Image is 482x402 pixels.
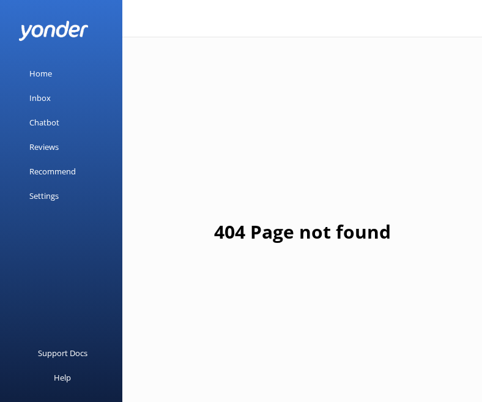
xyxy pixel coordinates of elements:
[29,159,76,184] div: Recommend
[29,86,51,110] div: Inbox
[29,61,52,86] div: Home
[29,184,59,208] div: Settings
[214,217,391,247] h1: 404 Page not found
[38,341,87,365] div: Support Docs
[29,110,59,135] div: Chatbot
[54,365,71,390] div: Help
[29,135,59,159] div: Reviews
[18,21,89,41] img: yonder-white-logo.png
